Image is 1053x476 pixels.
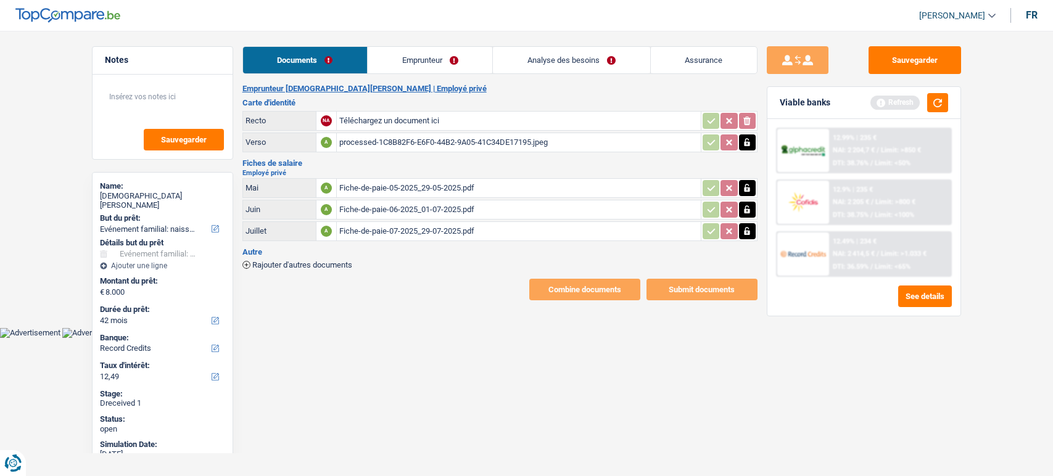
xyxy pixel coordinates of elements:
span: Limit: <65% [875,263,911,271]
span: NAI: 2 414,5 € [833,250,875,258]
label: Banque: [100,333,223,343]
span: / [871,198,873,206]
div: processed-1C8B82F6-E6F0-44B2-9A05-41C34DE17195.jpeg [339,133,698,152]
span: / [870,263,873,271]
span: € [100,287,104,297]
div: Fiche-de-paie-05-2025_29-05-2025.pdf [339,179,698,197]
button: Submit documents [646,279,758,300]
span: / [870,211,873,219]
span: / [870,159,873,167]
button: See details [898,285,952,307]
h3: Fiches de salaire [242,159,758,167]
div: Mai [246,183,313,192]
div: A [321,226,332,237]
div: 12.9% | 235 € [833,186,873,194]
span: NAI: 2 204,7 € [833,146,875,154]
span: DTI: 38.76% [833,159,869,167]
label: Durée du prêt: [100,305,223,314]
div: A [321,183,332,194]
a: Emprunteur [368,47,492,73]
a: Analyse des besoins [493,47,650,73]
span: Limit: >800 € [875,198,915,206]
h3: Carte d'identité [242,99,758,107]
span: Limit: <100% [875,211,914,219]
span: [PERSON_NAME] [919,10,985,21]
div: Viable banks [780,97,830,108]
a: Documents [243,47,367,73]
span: DTI: 38.75% [833,211,869,219]
div: [DATE] [100,449,225,459]
span: / [877,146,879,154]
div: Refresh [870,96,920,109]
h3: Autre [242,248,758,256]
button: Sauvegarder [144,129,224,150]
div: Juillet [246,226,313,236]
span: DTI: 36.59% [833,263,869,271]
div: Dreceived 1 [100,398,225,408]
div: A [321,137,332,148]
h2: Employé privé [242,170,758,176]
div: Status: [100,414,225,424]
span: Rajouter d'autres documents [252,261,352,269]
label: But du prêt: [100,213,223,223]
span: Limit: <50% [875,159,911,167]
h2: Emprunteur [DEMOGRAPHIC_DATA][PERSON_NAME] | Employé privé [242,84,758,94]
div: Détails but du prêt [100,238,225,248]
span: NAI: 2 205 € [833,198,869,206]
h5: Notes [105,55,220,65]
img: Cofidis [780,191,826,213]
div: A [321,204,332,215]
div: Juin [246,205,313,214]
div: Ajouter une ligne [100,261,225,270]
div: Verso [246,137,313,147]
label: Taux d'intérêt: [100,361,223,371]
label: Montant du prêt: [100,276,223,286]
span: Limit: >850 € [881,146,921,154]
span: Sauvegarder [161,136,207,144]
div: [DEMOGRAPHIC_DATA][PERSON_NAME] [100,191,225,210]
button: Combine documents [529,279,640,300]
a: [PERSON_NAME] [909,6,996,26]
img: TopCompare Logo [15,8,120,23]
div: fr [1026,9,1038,21]
button: Rajouter d'autres documents [242,261,352,269]
button: Sauvegarder [869,46,961,74]
div: 12.49% | 234 € [833,237,877,245]
span: Limit: >1.033 € [881,250,927,258]
div: Simulation Date: [100,440,225,449]
div: Recto [246,116,313,125]
div: NA [321,115,332,126]
img: AlphaCredit [780,144,826,158]
div: 12.99% | 235 € [833,134,877,142]
div: Fiche-de-paie-07-2025_29-07-2025.pdf [339,222,698,240]
div: Stage: [100,389,225,399]
div: Fiche-de-paie-06-2025_01-07-2025.pdf [339,200,698,219]
a: Assurance [651,47,757,73]
span: / [877,250,879,258]
img: Advertisement [62,328,123,338]
div: Name: [100,181,225,191]
img: Record Credits [780,242,826,265]
div: open [100,424,225,434]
